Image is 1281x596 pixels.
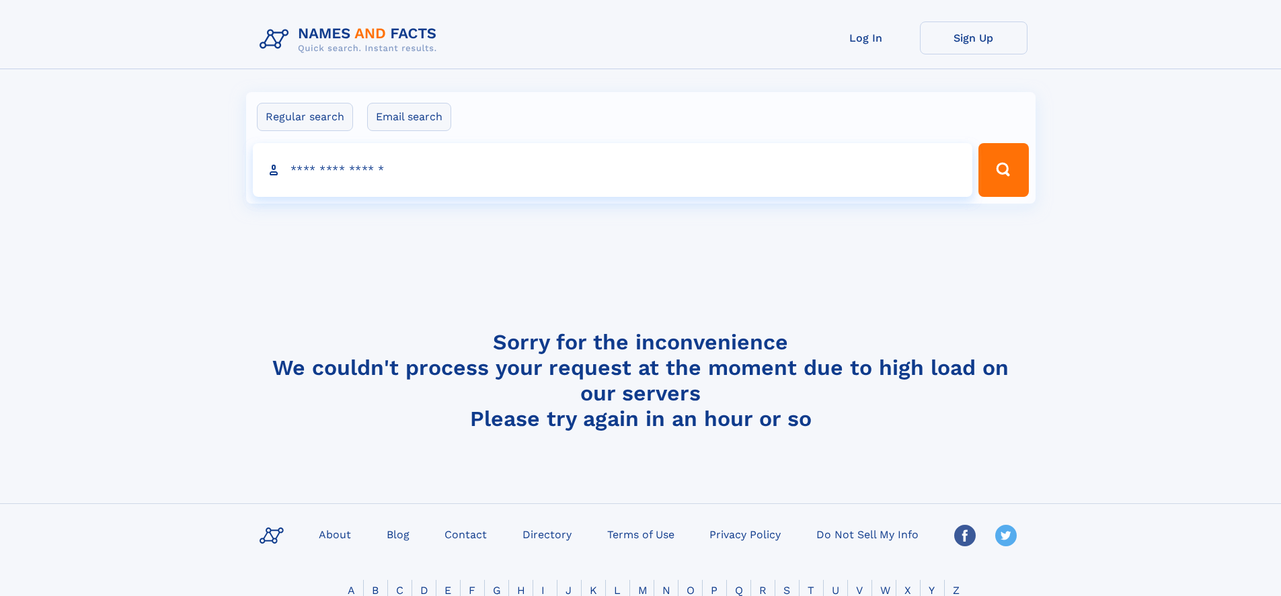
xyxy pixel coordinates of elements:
input: search input [253,143,973,197]
a: Log In [812,22,920,54]
label: Email search [367,103,451,131]
h4: Sorry for the inconvenience We couldn't process your request at the moment due to high load on ou... [254,329,1027,431]
label: Regular search [257,103,353,131]
button: Search Button [978,143,1028,197]
a: Directory [517,524,577,544]
img: Twitter [995,525,1017,546]
img: Facebook [954,525,976,546]
a: Do Not Sell My Info [811,524,924,544]
img: Logo Names and Facts [254,22,448,58]
a: About [313,524,356,544]
a: Terms of Use [602,524,680,544]
a: Privacy Policy [704,524,786,544]
a: Blog [381,524,415,544]
a: Sign Up [920,22,1027,54]
a: Contact [439,524,492,544]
